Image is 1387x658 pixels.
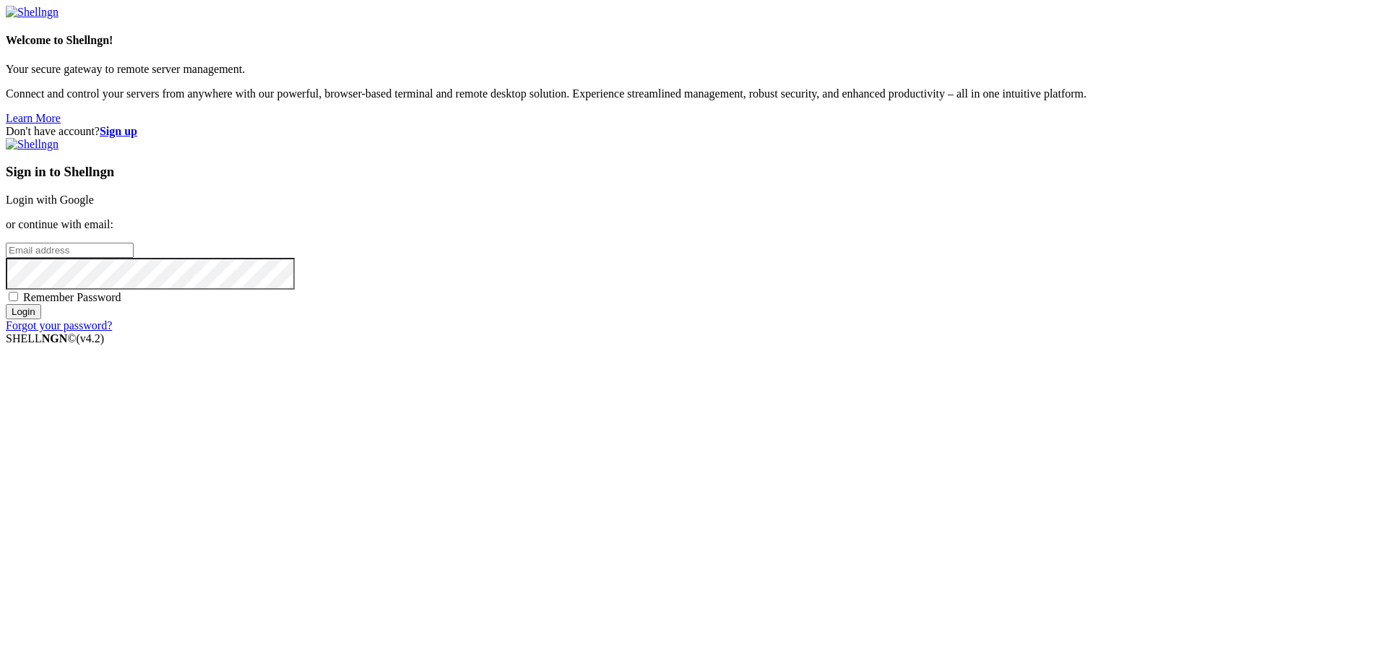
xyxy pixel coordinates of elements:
span: SHELL © [6,332,104,345]
input: Email address [6,243,134,258]
a: Login with Google [6,194,94,206]
a: Sign up [100,125,137,137]
p: Your secure gateway to remote server management. [6,63,1381,76]
h4: Welcome to Shellngn! [6,34,1381,47]
input: Login [6,304,41,319]
input: Remember Password [9,292,18,301]
img: Shellngn [6,6,59,19]
img: Shellngn [6,138,59,151]
a: Forgot your password? [6,319,112,332]
span: 4.2.0 [77,332,105,345]
a: Learn More [6,112,61,124]
span: Remember Password [23,291,121,303]
p: or continue with email: [6,218,1381,231]
b: NGN [42,332,68,345]
div: Don't have account? [6,125,1381,138]
p: Connect and control your servers from anywhere with our powerful, browser-based terminal and remo... [6,87,1381,100]
h3: Sign in to Shellngn [6,164,1381,180]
